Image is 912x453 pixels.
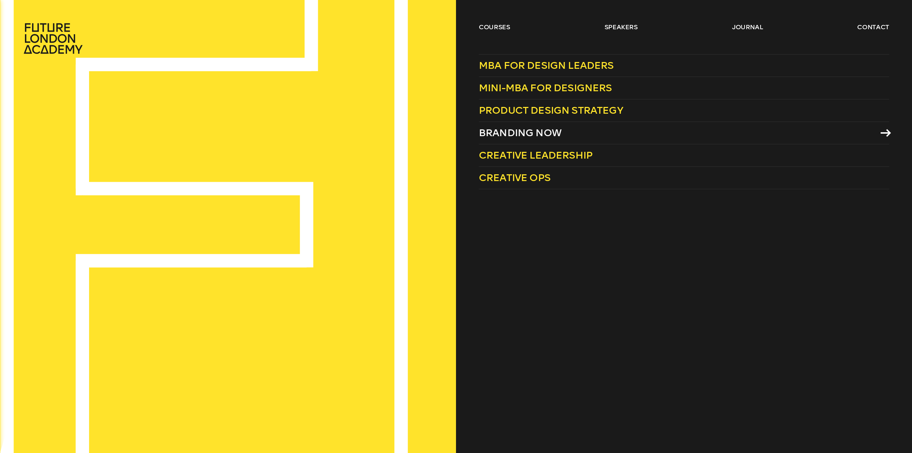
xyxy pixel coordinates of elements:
[479,144,889,167] a: Creative Leadership
[479,122,889,144] a: Branding Now
[479,99,889,122] a: Product Design Strategy
[857,23,889,31] a: contact
[479,149,592,161] span: Creative Leadership
[479,23,510,31] a: courses
[605,23,638,31] a: speakers
[479,82,612,94] span: Mini-MBA for Designers
[479,167,889,189] a: Creative Ops
[479,54,889,77] a: MBA for Design Leaders
[479,104,623,116] span: Product Design Strategy
[479,172,550,184] span: Creative Ops
[732,23,763,31] a: journal
[479,60,614,71] span: MBA for Design Leaders
[479,77,889,99] a: Mini-MBA for Designers
[479,127,561,139] span: Branding Now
